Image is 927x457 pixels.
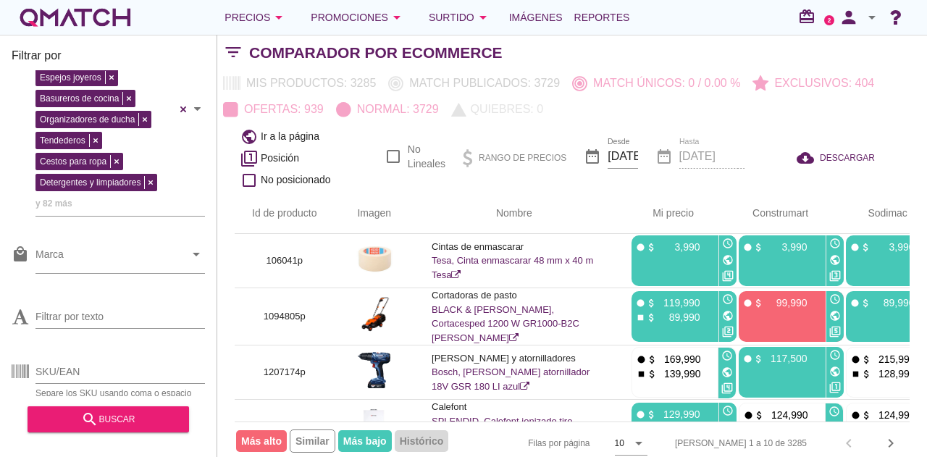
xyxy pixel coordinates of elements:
i: fiber_manual_record [742,353,753,364]
span: y 82 más [35,196,72,211]
span: Tendederos [36,134,89,147]
p: Match únicos: 0 / 0.00 % [587,75,740,92]
p: 128,990 [872,366,915,381]
div: Separe los SKU usando coma o espacio [35,389,205,398]
button: DESCARGAR [785,145,886,171]
i: fiber_manual_record [635,409,646,420]
i: access_time [829,293,841,305]
p: Calefont [432,400,597,414]
i: access_time [721,350,733,361]
i: access_time [722,405,734,416]
i: attach_money [754,410,765,421]
p: 124,990 [765,408,808,422]
span: Cestos para ropa [36,155,110,168]
button: Precios [213,3,299,32]
span: Detergentes y limpiadores [36,176,144,189]
p: 1243154p [252,421,317,435]
p: 1207174p [252,365,317,380]
text: 2 [828,17,831,23]
i: attach_money [753,353,764,364]
span: Basureros de cocina [36,92,122,105]
i: attach_money [753,298,764,309]
div: Surtido [429,9,492,26]
p: 89,990 [871,295,915,310]
img: 106041p_15.jpg [352,240,398,277]
i: filter_4 [721,382,733,394]
i: public [829,254,841,266]
i: access_time [722,238,734,249]
i: check_box_outline_blank [240,172,258,189]
span: Espejos joyeros [36,71,105,84]
i: attach_money [861,410,872,421]
span: Posición [261,151,299,166]
span: Histórico [395,430,449,452]
i: search [81,411,98,428]
div: buscar [39,411,177,428]
p: 139,990 [658,366,701,381]
i: attach_money [646,242,657,253]
p: 169,990 [658,352,701,366]
i: attach_money [860,298,871,309]
i: redeem [798,8,821,25]
div: [PERSON_NAME] 1 a 10 de 3285 [675,437,807,450]
i: access_time [829,406,840,417]
h3: Filtrar por [12,47,205,70]
i: fiber_manual_record [635,242,646,253]
span: Más bajo [338,430,392,452]
i: public [829,366,841,377]
div: Promociones [311,9,406,26]
i: filter_5 [829,326,841,337]
i: filter_1 [829,382,841,393]
i: attach_money [646,312,657,323]
button: Normal: 3729 [330,96,445,122]
p: 1094805p [252,309,317,324]
button: Match únicos: 0 / 0.00 % [566,70,747,96]
span: Similar [290,429,335,453]
i: arrow_drop_down [474,9,492,26]
button: Surtido [417,3,503,32]
a: SPLENDID, Calefont ionizado tiro natural 7 litros gas licuado MV SB 7 Splendid [432,416,581,455]
i: public [722,254,734,266]
i: fiber_manual_record [850,298,860,309]
i: filter_3 [829,270,841,282]
i: arrow_drop_down [188,246,205,263]
p: 3,990 [764,240,808,254]
i: arrow_drop_down [270,9,288,26]
label: No Lineales [408,142,445,171]
img: 1094805p_15.jpg [352,296,398,332]
button: Exclusivos: 404 [747,70,881,96]
button: buscar [28,406,189,432]
th: Mi precio: Not sorted. Activate to sort ascending. [614,193,721,234]
i: fiber_manual_record [743,410,754,421]
i: access_time [829,238,841,249]
p: Exclusivos: 404 [768,75,874,92]
i: arrow_drop_down [388,9,406,26]
p: Cintas de enmascarar [432,240,597,254]
button: Promociones [299,3,417,32]
i: local_mall [12,246,29,263]
p: 3,990 [657,240,700,254]
i: person [834,7,863,28]
i: attach_money [647,354,658,365]
i: fiber_manual_record [850,410,861,421]
i: attach_money [647,369,658,380]
p: 106041p [252,253,317,268]
i: fiber_manual_record [636,354,647,365]
a: 2 [824,15,834,25]
button: Ofertas: 939 [217,96,330,122]
i: public [829,310,841,322]
p: 215,990 [872,352,915,366]
p: 117,500 [764,351,808,366]
i: cloud_download [797,149,820,167]
span: Reportes [574,9,630,26]
img: 1243154p_15.jpg [352,408,398,444]
input: Desde [608,145,637,168]
i: filter_4 [722,270,734,282]
i: filter_2 [722,326,734,337]
th: Construmart: Not sorted. Activate to sort ascending. [721,193,829,234]
i: attach_money [860,242,871,253]
i: stop [636,369,647,380]
h2: Comparador por eCommerce [249,41,503,64]
a: Imágenes [503,3,569,32]
th: Imagen: Not sorted. [335,193,415,234]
